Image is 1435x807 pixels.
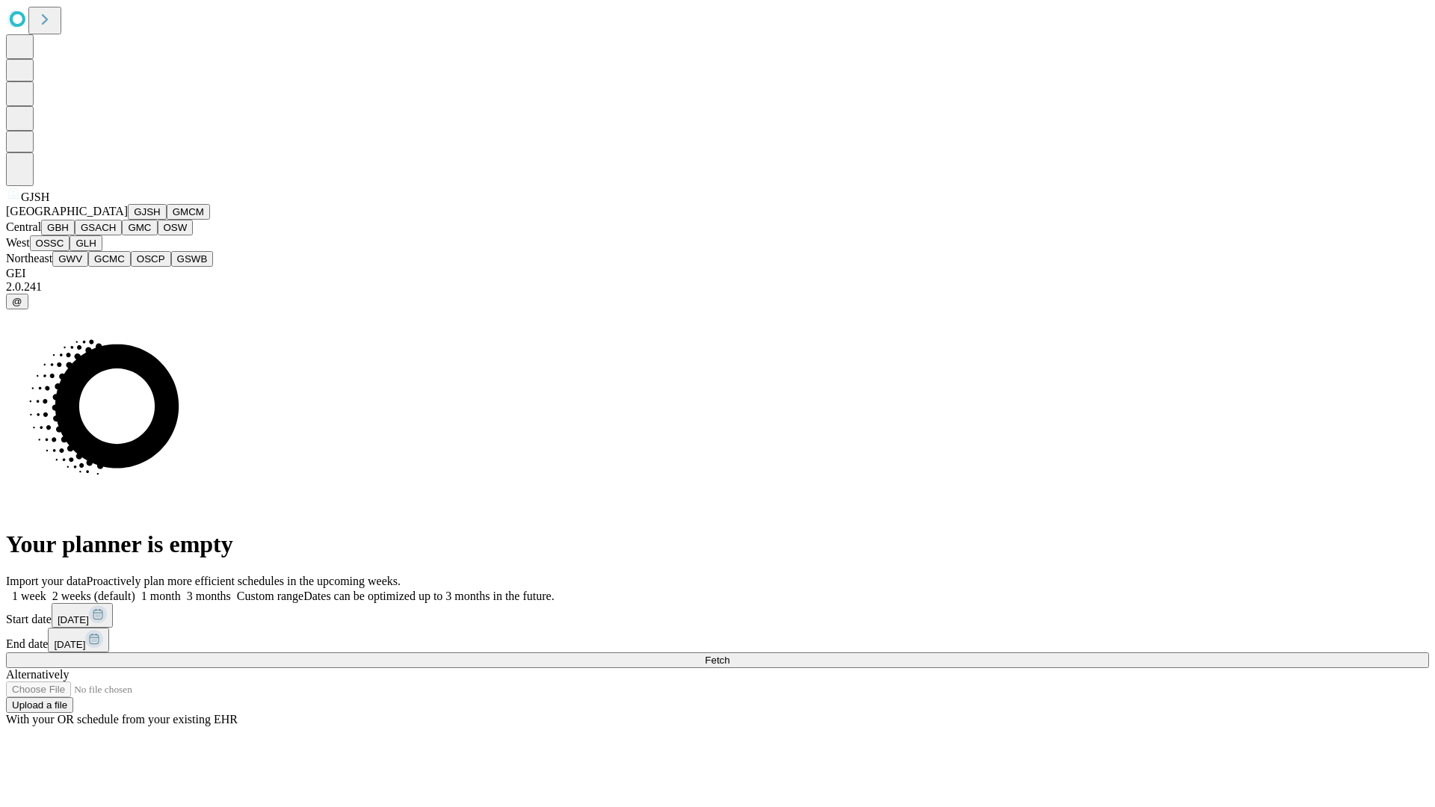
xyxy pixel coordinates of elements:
[48,628,109,652] button: [DATE]
[128,204,167,220] button: GJSH
[6,531,1429,558] h1: Your planner is empty
[171,251,214,267] button: GSWB
[6,252,52,265] span: Northeast
[21,191,49,203] span: GJSH
[141,590,181,602] span: 1 month
[187,590,231,602] span: 3 months
[131,251,171,267] button: OSCP
[52,603,113,628] button: [DATE]
[6,652,1429,668] button: Fetch
[75,220,122,235] button: GSACH
[54,639,85,650] span: [DATE]
[167,204,210,220] button: GMCM
[70,235,102,251] button: GLH
[88,251,131,267] button: GCMC
[41,220,75,235] button: GBH
[6,628,1429,652] div: End date
[705,655,729,666] span: Fetch
[6,575,87,587] span: Import your data
[58,614,89,625] span: [DATE]
[6,205,128,217] span: [GEOGRAPHIC_DATA]
[6,697,73,713] button: Upload a file
[12,590,46,602] span: 1 week
[6,280,1429,294] div: 2.0.241
[237,590,303,602] span: Custom range
[6,236,30,249] span: West
[30,235,70,251] button: OSSC
[6,294,28,309] button: @
[52,590,135,602] span: 2 weeks (default)
[303,590,554,602] span: Dates can be optimized up to 3 months in the future.
[87,575,401,587] span: Proactively plan more efficient schedules in the upcoming weeks.
[122,220,157,235] button: GMC
[12,296,22,307] span: @
[6,220,41,233] span: Central
[6,267,1429,280] div: GEI
[6,713,238,726] span: With your OR schedule from your existing EHR
[6,603,1429,628] div: Start date
[6,668,69,681] span: Alternatively
[158,220,194,235] button: OSW
[52,251,88,267] button: GWV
